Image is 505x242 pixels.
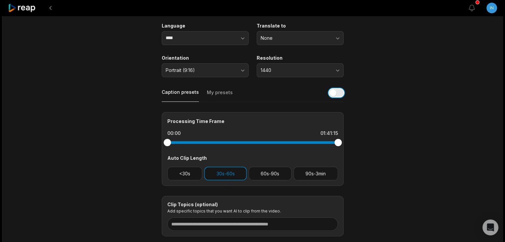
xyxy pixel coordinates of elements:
[167,154,338,161] div: Auto Clip Length
[162,89,199,102] button: Caption presets
[166,67,235,73] span: Portrait (9:16)
[257,31,344,45] button: None
[167,209,338,213] p: Add specific topics that you want AI to clip from the video.
[320,130,338,137] div: 01:41:15
[261,35,330,41] span: None
[204,167,247,180] button: 30s-60s
[257,63,344,77] button: 1440
[167,167,203,180] button: <30s
[249,167,292,180] button: 60s-90s
[294,167,338,180] button: 90s-3min
[257,55,344,61] label: Resolution
[257,23,344,29] label: Translate to
[167,118,338,125] div: Processing Time Frame
[261,67,330,73] span: 1440
[482,219,498,235] div: Open Intercom Messenger
[162,63,249,77] button: Portrait (9:16)
[167,202,338,208] div: Clip Topics (optional)
[207,89,233,102] button: My presets
[162,23,249,29] label: Language
[162,55,249,61] label: Orientation
[167,130,181,137] div: 00:00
